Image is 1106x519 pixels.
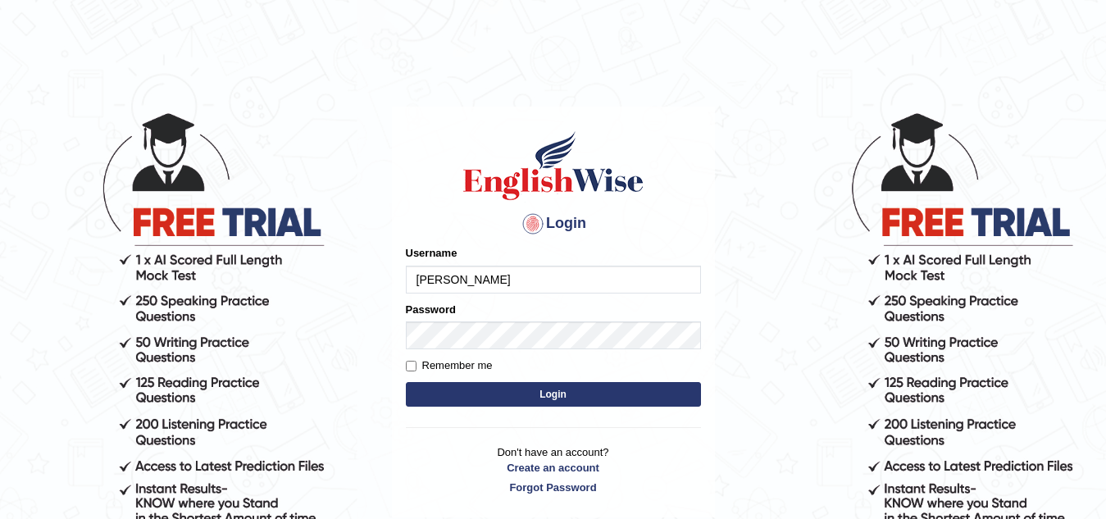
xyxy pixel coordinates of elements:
img: Logo of English Wise sign in for intelligent practice with AI [460,129,647,203]
button: Login [406,382,701,407]
label: Remember me [406,357,493,374]
a: Forgot Password [406,480,701,495]
input: Remember me [406,361,416,371]
label: Username [406,245,457,261]
p: Don't have an account? [406,444,701,495]
h4: Login [406,211,701,237]
a: Create an account [406,460,701,476]
label: Password [406,302,456,317]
